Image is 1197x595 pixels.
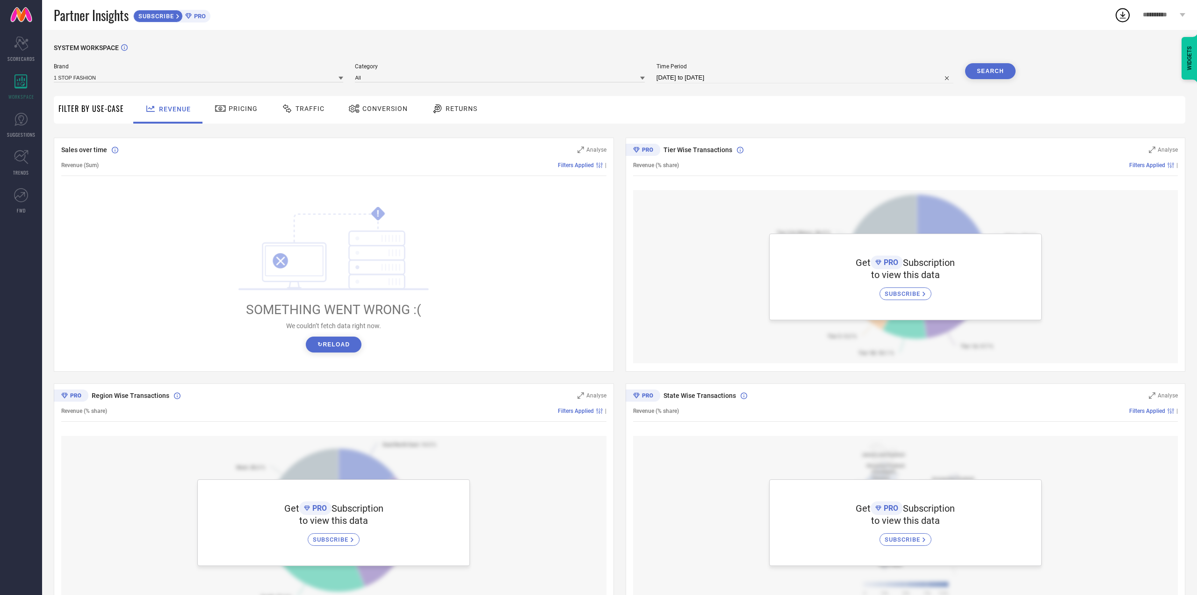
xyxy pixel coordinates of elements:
span: SUBSCRIBE [885,536,923,543]
span: Subscription [903,257,955,268]
input: Select time period [656,72,953,83]
button: Search [965,63,1016,79]
div: Premium [626,144,660,158]
svg: Zoom [577,147,584,153]
span: Get [856,257,871,268]
span: Filters Applied [558,408,594,414]
svg: Zoom [1149,147,1155,153]
span: Filters Applied [1129,408,1165,414]
span: FWD [17,207,26,214]
svg: Zoom [1149,392,1155,399]
span: Brand [54,63,343,70]
span: PRO [310,504,327,513]
span: Category [355,63,644,70]
span: Sales over time [61,146,107,154]
span: SUBSCRIBE [885,290,923,297]
span: | [605,162,606,169]
button: ↻Reload [306,337,361,353]
span: Revenue (% share) [61,408,107,414]
span: Traffic [296,105,324,112]
a: SUBSCRIBEPRO [133,7,210,22]
span: Tier Wise Transactions [663,146,732,154]
span: Time Period [656,63,953,70]
span: WORKSPACE [8,93,34,100]
div: Premium [54,389,88,404]
span: Filter By Use-Case [58,103,124,114]
span: Analyse [586,392,606,399]
span: PRO [192,13,206,20]
span: Returns [446,105,477,112]
span: Subscription [903,503,955,514]
span: SYSTEM WORKSPACE [54,44,119,51]
span: Subscription [332,503,383,514]
div: Open download list [1114,7,1131,23]
span: | [605,408,606,414]
span: to view this data [871,515,940,526]
span: We couldn’t fetch data right now. [286,322,381,330]
svg: Zoom [577,392,584,399]
span: Filters Applied [558,162,594,169]
span: Get [284,503,299,514]
span: Partner Insights [54,6,129,25]
a: SUBSCRIBE [308,526,360,546]
span: Revenue [159,105,191,113]
span: Revenue (% share) [633,408,679,414]
span: SCORECARDS [7,55,35,62]
span: State Wise Transactions [663,392,736,399]
tspan: ! [377,208,379,219]
span: Analyse [1158,392,1178,399]
span: Revenue (% share) [633,162,679,169]
span: SUBSCRIBE [134,13,176,20]
span: Pricing [229,105,258,112]
span: SUBSCRIBE [313,536,351,543]
span: Analyse [586,147,606,153]
span: | [1176,408,1178,414]
span: Revenue (Sum) [61,162,99,169]
div: Premium [626,389,660,404]
span: SUGGESTIONS [7,131,36,138]
span: SOMETHING WENT WRONG :( [246,302,421,317]
span: TRENDS [13,169,29,176]
span: Region Wise Transactions [92,392,169,399]
span: PRO [881,258,898,267]
a: SUBSCRIBE [880,526,931,546]
span: Get [856,503,871,514]
span: PRO [881,504,898,513]
span: | [1176,162,1178,169]
span: Filters Applied [1129,162,1165,169]
a: SUBSCRIBE [880,280,931,300]
span: to view this data [871,269,940,280]
span: Conversion [362,105,408,112]
span: Analyse [1158,147,1178,153]
span: to view this data [299,515,368,526]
